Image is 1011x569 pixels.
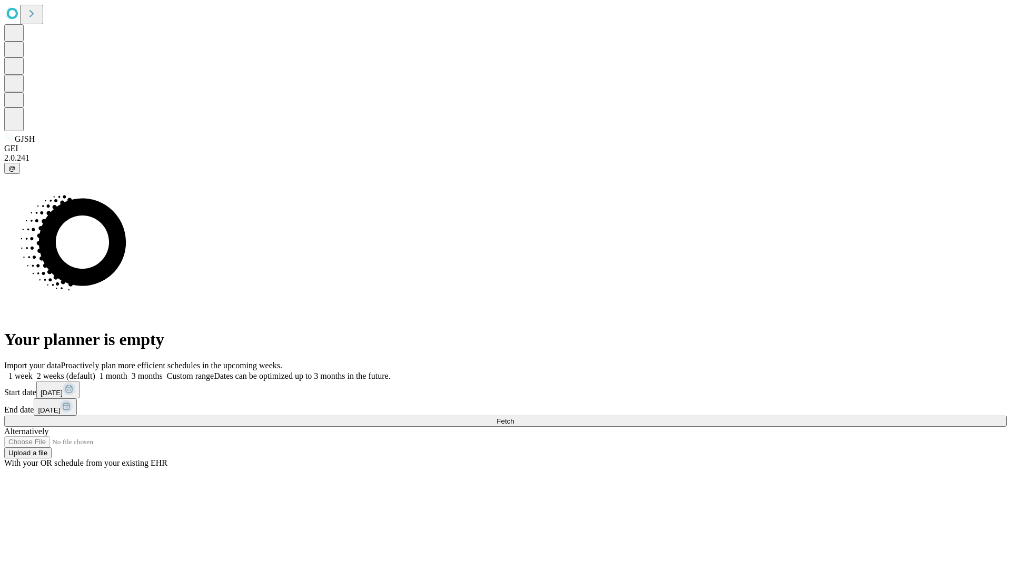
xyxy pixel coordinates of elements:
span: [DATE] [38,406,60,414]
span: @ [8,164,16,172]
span: 1 month [100,371,127,380]
span: Import your data [4,361,61,370]
span: GJSH [15,134,35,143]
button: [DATE] [36,381,80,398]
div: Start date [4,381,1007,398]
span: Alternatively [4,427,48,436]
span: 3 months [132,371,163,380]
span: 2 weeks (default) [37,371,95,380]
button: [DATE] [34,398,77,416]
button: Fetch [4,416,1007,427]
span: Proactively plan more efficient schedules in the upcoming weeks. [61,361,282,370]
span: 1 week [8,371,33,380]
span: Fetch [497,417,514,425]
div: End date [4,398,1007,416]
span: Custom range [167,371,214,380]
span: Dates can be optimized up to 3 months in the future. [214,371,390,380]
h1: Your planner is empty [4,330,1007,349]
button: @ [4,163,20,174]
div: GEI [4,144,1007,153]
span: With your OR schedule from your existing EHR [4,458,167,467]
button: Upload a file [4,447,52,458]
span: [DATE] [41,389,63,397]
div: 2.0.241 [4,153,1007,163]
